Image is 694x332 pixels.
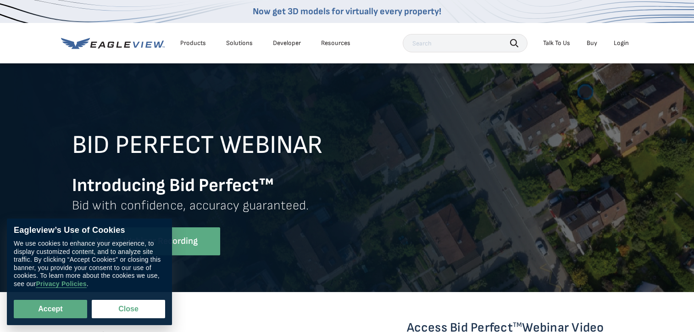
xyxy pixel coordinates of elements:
a: Now get 3D models for virtually every property! [253,6,441,17]
div: Login [614,39,629,47]
p: Bid with confidence, accuracy guaranteed. [72,197,622,227]
h2: BID PERFECT WEBINAR [72,131,622,174]
div: We use cookies to enhance your experience, to display customized content, and to analyze site tra... [14,240,165,288]
button: Close [92,300,165,318]
div: Solutions [226,39,253,47]
a: Privacy Policies [36,281,86,288]
div: Eagleview’s Use of Cookies [14,225,165,236]
a: Developer [273,39,301,47]
input: Search [403,34,527,52]
div: Talk To Us [543,39,570,47]
div: Products [180,39,206,47]
a: Buy [587,39,597,47]
h3: Introducing Bid Perfect™ [72,174,622,197]
div: Resources [321,39,350,47]
sup: TM [513,321,522,329]
button: Accept [14,300,87,318]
